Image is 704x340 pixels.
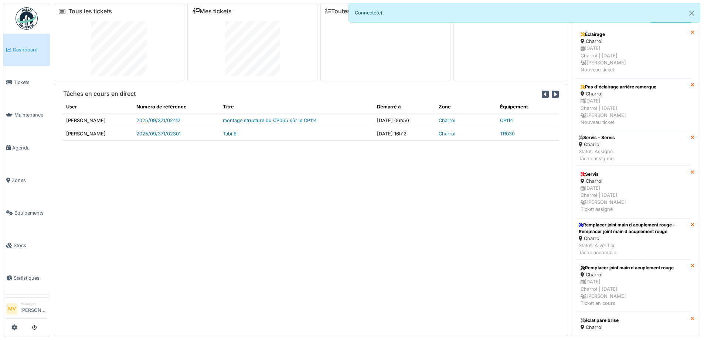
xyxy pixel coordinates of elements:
li: MV [6,303,17,314]
a: Tous les tickets [68,8,112,15]
a: Maintenance [3,99,50,131]
td: [DATE] 06h56 [374,114,436,127]
div: Charroi [581,90,686,97]
div: Pas d'éclairage arrière remorque [581,84,686,90]
a: Servis Charroi [DATE]Charroi | [DATE] [PERSON_NAME]Ticket assigné [576,166,691,218]
a: Remplacer joint main d acuplement rouge - Remplacer joint main d acuplement rouge Charroi Statut:... [576,218,691,260]
a: Dashboard [3,34,50,66]
div: Charroi [579,141,615,148]
div: éclat pare brise [581,317,686,324]
li: [PERSON_NAME] [20,301,47,317]
h6: Tâches en cours en direct [63,90,136,97]
div: Servis [581,171,686,178]
a: TR030 [500,131,515,137]
a: Équipements [3,196,50,229]
a: 2025/09/371/02301 [136,131,181,137]
div: [DATE] Charroi | [DATE] [PERSON_NAME] Ticket assigné [581,185,686,213]
div: Remplacer joint main d acuplement rouge [581,265,686,271]
a: Charroi [439,131,455,137]
td: [DATE] 16h12 [374,127,436,140]
div: Charroi [581,38,686,45]
span: Maintenance [14,111,47,118]
th: Zone [436,100,497,114]
a: MV Manager[PERSON_NAME] [6,301,47,319]
a: Tabi El [223,131,238,137]
div: [DATE] Charroi | [DATE] [PERSON_NAME] Nouveau ticket [581,45,686,73]
div: Statut: À vérifier Tâche accomplie [579,242,688,256]
a: Éclairage Charroi [DATE]Charroi | [DATE] [PERSON_NAME]Nouveau ticket [576,26,691,78]
button: Close [683,3,700,23]
td: [PERSON_NAME] [63,127,133,140]
div: Charroi [579,235,688,242]
a: Remplacer joint main d acuplement rouge Charroi [DATE]Charroi | [DATE] [PERSON_NAME]Ticket en cours [576,259,691,312]
div: [DATE] Charroi | [DATE] [PERSON_NAME] Ticket en cours [581,278,686,307]
a: CP114 [500,118,513,123]
span: Statistiques [14,275,47,282]
th: Équipement [497,100,559,114]
span: Équipements [14,209,47,216]
span: Dashboard [13,46,47,53]
span: translation missing: fr.shared.user [66,104,77,110]
a: 2025/09/371/02417 [136,118,180,123]
a: Agenda [3,131,50,164]
th: Titre [220,100,374,114]
a: Toutes les tâches [325,8,380,15]
a: Tickets [3,66,50,99]
span: Agenda [12,144,47,151]
img: Badge_color-CXgf-gQk.svg [16,7,38,30]
th: Numéro de référence [133,100,220,114]
th: Démarré à [374,100,436,114]
a: montage structure du CP065 sûr le CP114 [223,118,317,123]
a: Mes tickets [192,8,232,15]
div: [DATE] Charroi | [DATE] [PERSON_NAME] Nouveau ticket [581,97,686,126]
td: [PERSON_NAME] [63,114,133,127]
a: Statistiques [3,262,50,294]
div: Éclairage [581,31,686,38]
div: Remplacer joint main d acuplement rouge - Remplacer joint main d acuplement rouge [579,222,688,235]
a: Zones [3,164,50,196]
div: Charroi [581,271,686,278]
a: Charroi [439,118,455,123]
span: Stock [14,242,47,249]
div: Charroi [581,324,686,331]
a: Stock [3,229,50,262]
span: Zones [12,177,47,184]
a: Servis - Servis Charroi Statut: AssignéTâche assignée [576,131,691,166]
div: Manager [20,301,47,306]
div: Statut: Assigné Tâche assignée [579,148,615,162]
div: Servis - Servis [579,134,615,141]
div: Connecté(e). [348,3,701,23]
a: Pas d'éclairage arrière remorque Charroi [DATE]Charroi | [DATE] [PERSON_NAME]Nouveau ticket [576,78,691,131]
span: Tickets [14,79,47,86]
div: Charroi [581,178,686,185]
